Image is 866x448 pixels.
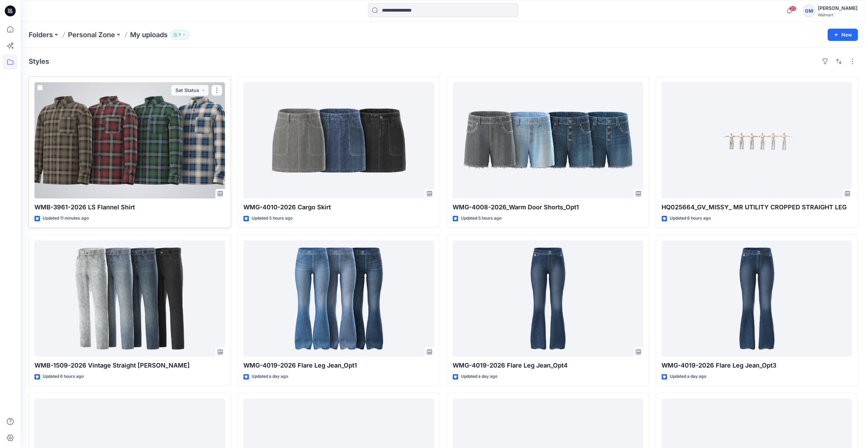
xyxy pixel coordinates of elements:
p: WMB-3961-2026 LS Flannel Shirt [34,203,225,212]
p: WMG-4010-2026 Cargo Skirt [243,203,434,212]
a: HQ025664_GV_MISSY_ MR UTILITY CROPPED STRAIGHT LEG [662,82,852,198]
p: WMG-4019-2026 Flare Leg Jean_Opt1 [243,361,434,370]
h4: Styles [29,57,49,65]
p: WMG-4019-2026 Flare Leg Jean_Opt4 [453,361,643,370]
p: Updated a day ago [252,373,288,380]
a: WMG-4019-2026 Flare Leg Jean_Opt1 [243,240,434,357]
p: Updated 11 minutes ago [43,215,89,222]
p: Updated 3 hours ago [252,215,293,222]
div: [PERSON_NAME] [818,4,857,12]
div: GM [803,5,815,17]
a: WMG-4010-2026 Cargo Skirt [243,82,434,198]
p: Updated a day ago [461,373,497,380]
a: WMG-4019-2026 Flare Leg Jean_Opt3 [662,240,852,357]
p: HQ025664_GV_MISSY_ MR UTILITY CROPPED STRAIGHT LEG [662,203,852,212]
p: Updated 6 hours ago [43,373,84,380]
p: Updated 6 hours ago [670,215,711,222]
a: WMB-1509-2026 Vintage Straight Jean [34,240,225,357]
p: Updated a day ago [670,373,706,380]
p: WMG-4019-2026 Flare Leg Jean_Opt3 [662,361,852,370]
p: My uploads [130,30,168,40]
span: 20 [789,6,796,11]
a: Personal Zone [68,30,115,40]
p: WMG-4008-2026_Warm Door Shorts_Opt1 [453,203,643,212]
p: WMB-1509-2026 Vintage Straight [PERSON_NAME] [34,361,225,370]
a: WMG-4008-2026_Warm Door Shorts_Opt1 [453,82,643,198]
a: WMB-3961-2026 LS Flannel Shirt [34,82,225,198]
button: 1 [170,30,189,40]
p: 1 [179,31,181,39]
div: Walmart [818,12,857,17]
button: New [827,29,858,41]
p: Updated 5 hours ago [461,215,501,222]
a: WMG-4019-2026 Flare Leg Jean_Opt4 [453,240,643,357]
a: Folders [29,30,53,40]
